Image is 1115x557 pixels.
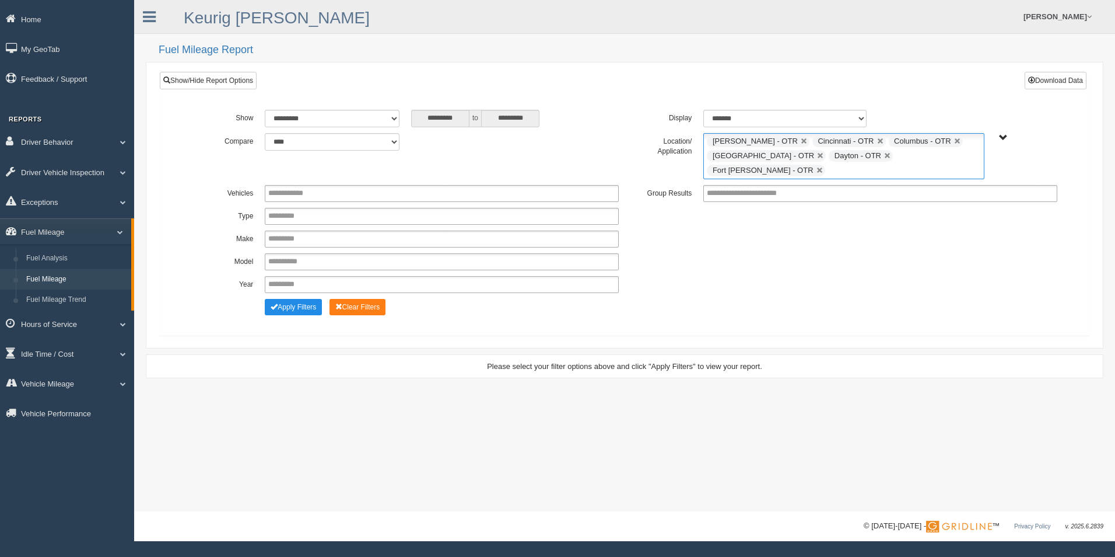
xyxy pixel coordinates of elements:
img: Gridline [926,521,992,532]
label: Display [625,110,697,124]
label: Type [186,208,259,222]
label: Model [186,253,259,267]
span: [PERSON_NAME] - OTR [713,137,798,145]
span: v. 2025.6.2839 [1065,523,1103,530]
a: Show/Hide Report Options [160,72,257,89]
a: Fuel Mileage Trend [21,290,131,311]
button: Change Filter Options [329,299,386,315]
label: Vehicles [186,185,259,199]
label: Location/ Application [625,133,697,157]
span: Fort [PERSON_NAME] - OTR [713,166,814,175]
button: Download Data [1025,72,1086,89]
a: Keurig [PERSON_NAME] [184,9,370,27]
label: Make [186,231,259,245]
a: Privacy Policy [1014,523,1050,530]
span: Columbus - OTR [894,137,951,145]
label: Year [186,276,259,290]
a: Fuel Mileage [21,269,131,290]
label: Group Results [625,185,697,199]
h2: Fuel Mileage Report [159,44,1103,56]
span: [GEOGRAPHIC_DATA] - OTR [713,151,814,160]
span: Cincinnati - OTR [818,137,874,145]
label: Show [186,110,259,124]
button: Change Filter Options [265,299,322,315]
span: to [469,110,481,127]
div: © [DATE]-[DATE] - ™ [864,520,1103,532]
div: Please select your filter options above and click "Apply Filters" to view your report. [156,361,1093,372]
span: Dayton - OTR [835,151,881,160]
a: Fuel Analysis [21,248,131,269]
label: Compare [186,133,259,147]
